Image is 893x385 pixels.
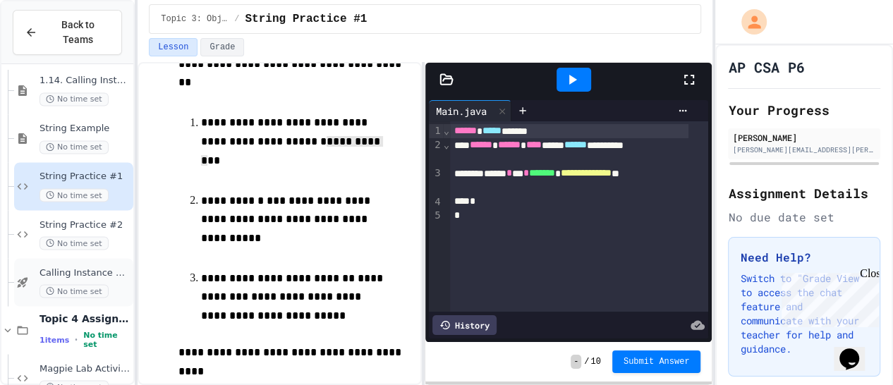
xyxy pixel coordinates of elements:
span: No time set [40,92,109,106]
span: String Practice #1 [245,11,367,28]
span: 1 items [40,335,69,344]
div: Chat with us now!Close [6,6,97,90]
span: 1.14. Calling Instance Methods [40,75,130,87]
span: Back to Teams [46,18,110,47]
iframe: chat widget [776,267,879,327]
span: Fold line [443,139,450,150]
span: Calling Instance Methods - Topic 1.14 [40,267,130,279]
button: Grade [200,38,244,56]
div: 1 [429,124,443,138]
span: Topic 3: Objects and Strings [161,13,229,25]
span: String Practice #2 [40,219,130,231]
div: Main.java [429,104,494,118]
span: Topic 4 Assignments [40,312,130,324]
span: / [234,13,239,25]
span: - [571,355,581,369]
span: No time set [83,330,130,348]
span: Magpie Lab Activity 1 [40,362,130,374]
button: Back to Teams [13,10,122,55]
div: 2 [429,138,443,166]
div: 5 [429,209,443,223]
span: String Example [40,123,130,135]
div: 4 [429,195,443,209]
span: / [584,356,589,367]
div: History [432,315,497,335]
div: [PERSON_NAME][EMAIL_ADDRESS][PERSON_NAME][DOMAIN_NAME] [732,145,876,155]
p: Switch to "Grade View" to access the chat feature and communicate with your teacher for help and ... [740,271,868,356]
span: Fold line [443,125,450,136]
div: 3 [429,166,443,195]
button: Submit Answer [612,350,701,373]
span: String Practice #1 [40,171,130,183]
span: Submit Answer [624,356,690,367]
span: No time set [40,140,109,154]
h1: AP CSA P6 [728,57,804,77]
span: • [75,334,78,345]
iframe: chat widget [834,329,879,371]
h2: Your Progress [728,100,880,120]
span: 10 [590,356,600,367]
button: Lesson [149,38,198,56]
div: My Account [727,6,770,38]
span: No time set [40,188,109,202]
span: No time set [40,236,109,250]
h2: Assignment Details [728,183,880,203]
span: No time set [40,284,109,298]
h3: Need Help? [740,249,868,266]
div: Main.java [429,100,511,121]
div: No due date set [728,209,880,226]
div: [PERSON_NAME] [732,131,876,144]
